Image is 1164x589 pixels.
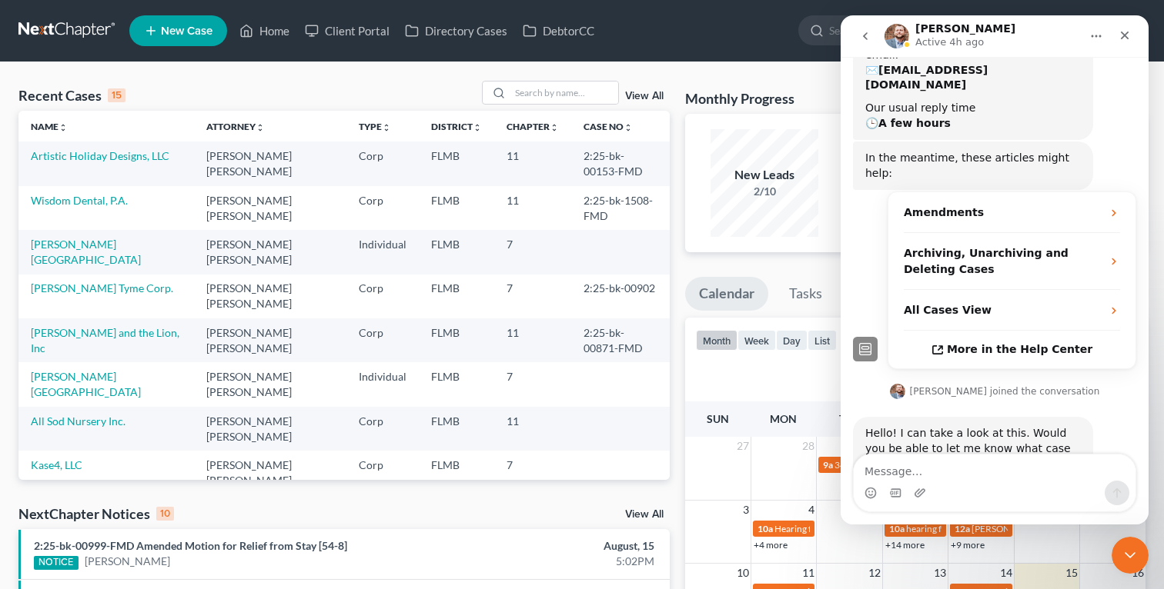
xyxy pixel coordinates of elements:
[419,275,494,318] td: FLMB
[419,230,494,274] td: FLMB
[885,539,925,551] a: +14 more
[346,230,419,274] td: Individual
[108,88,125,102] div: 15
[194,230,346,274] td: [PERSON_NAME] [PERSON_NAME]
[494,407,571,451] td: 11
[419,362,494,406] td: FLMB
[194,407,346,451] td: [PERSON_NAME] [PERSON_NAME]
[346,275,419,318] td: Corp
[707,412,729,425] span: Sun
[18,504,174,523] div: NextChapter Notices
[711,166,818,184] div: New Leads
[382,123,391,132] i: unfold_more
[194,186,346,230] td: [PERSON_NAME] [PERSON_NAME]
[494,362,571,406] td: 7
[457,554,654,569] div: 5:02PM
[194,318,346,362] td: [PERSON_NAME] [PERSON_NAME]
[774,523,821,534] span: Hearing for
[1112,537,1149,574] iframe: Intercom live chat
[419,451,494,494] td: FLMB
[775,277,836,311] a: Tasks
[31,238,141,266] a: [PERSON_NAME][GEOGRAPHIC_DATA]
[31,281,173,294] a: [PERSON_NAME] Tyme Corp.
[571,141,670,185] td: 2:25-bk-00153-FMD
[998,564,1014,582] span: 14
[889,523,905,534] span: 10a
[738,330,776,351] button: week
[839,412,859,425] span: Tue
[932,564,948,582] span: 13
[494,186,571,230] td: 11
[31,458,82,471] a: Kase4, LLC
[829,16,970,45] input: Search by name...
[1064,564,1079,582] span: 15
[754,539,788,551] a: +4 more
[494,141,571,185] td: 11
[807,501,816,519] span: 4
[419,407,494,451] td: FLMB
[59,123,68,132] i: unfold_more
[758,523,773,534] span: 10a
[31,326,179,354] a: [PERSON_NAME] and the Lion, Inc
[584,121,633,132] a: Case Nounfold_more
[31,370,141,398] a: [PERSON_NAME][GEOGRAPHIC_DATA]
[494,275,571,318] td: 7
[550,123,559,132] i: unfold_more
[297,17,397,45] a: Client Portal
[808,330,837,351] button: list
[841,15,1149,524] iframe: Intercom live chat
[431,121,482,132] a: Districtunfold_more
[735,564,751,582] span: 10
[31,149,169,162] a: Artistic Holiday Designs, LLC
[685,277,768,311] a: Calendar
[85,554,170,569] a: [PERSON_NAME]
[711,184,818,199] div: 2/10
[906,523,951,534] span: hearing for
[31,121,68,132] a: Nameunfold_more
[419,318,494,362] td: FLMB
[801,564,816,582] span: 11
[735,437,751,455] span: 27
[34,556,79,570] div: NOTICE
[951,539,985,551] a: +9 more
[346,451,419,494] td: Corp
[34,539,347,552] a: 2:25-bk-00999-FMD Amended Motion for Relief from Stay [54-8]
[625,509,664,520] a: View All
[571,186,670,230] td: 2:25-bk-1508-FMD
[696,330,738,351] button: month
[494,318,571,362] td: 11
[571,318,670,362] td: 2:25-bk-00871-FMD
[419,186,494,230] td: FLMB
[473,123,482,132] i: unfold_more
[515,17,602,45] a: DebtorCC
[776,330,808,351] button: day
[206,121,265,132] a: Attorneyunfold_more
[194,362,346,406] td: [PERSON_NAME] [PERSON_NAME]
[955,523,970,534] span: 12a
[397,17,515,45] a: Directory Cases
[494,230,571,274] td: 7
[494,451,571,494] td: 7
[801,437,816,455] span: 28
